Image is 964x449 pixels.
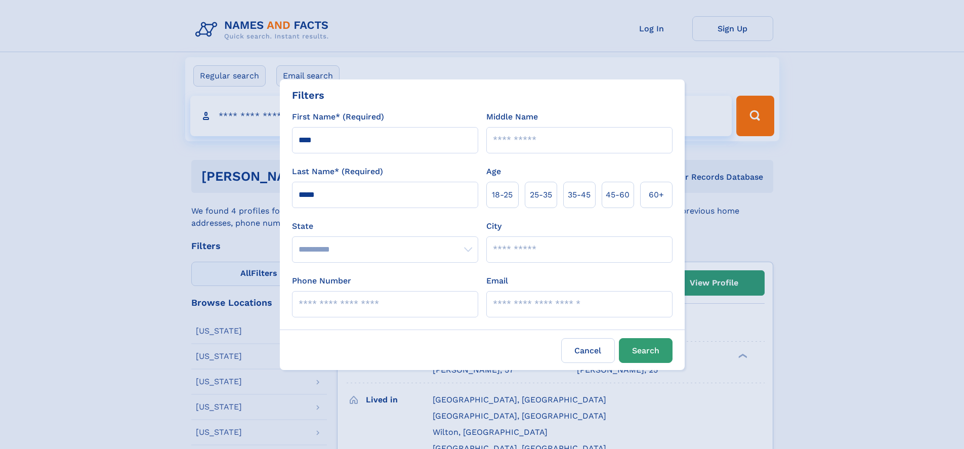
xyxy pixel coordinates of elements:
[292,220,478,232] label: State
[561,338,615,363] label: Cancel
[486,111,538,123] label: Middle Name
[606,189,630,201] span: 45‑60
[492,189,513,201] span: 18‑25
[292,88,324,103] div: Filters
[649,189,664,201] span: 60+
[292,275,351,287] label: Phone Number
[530,189,552,201] span: 25‑35
[568,189,591,201] span: 35‑45
[486,275,508,287] label: Email
[619,338,673,363] button: Search
[486,166,501,178] label: Age
[292,111,384,123] label: First Name* (Required)
[292,166,383,178] label: Last Name* (Required)
[486,220,501,232] label: City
